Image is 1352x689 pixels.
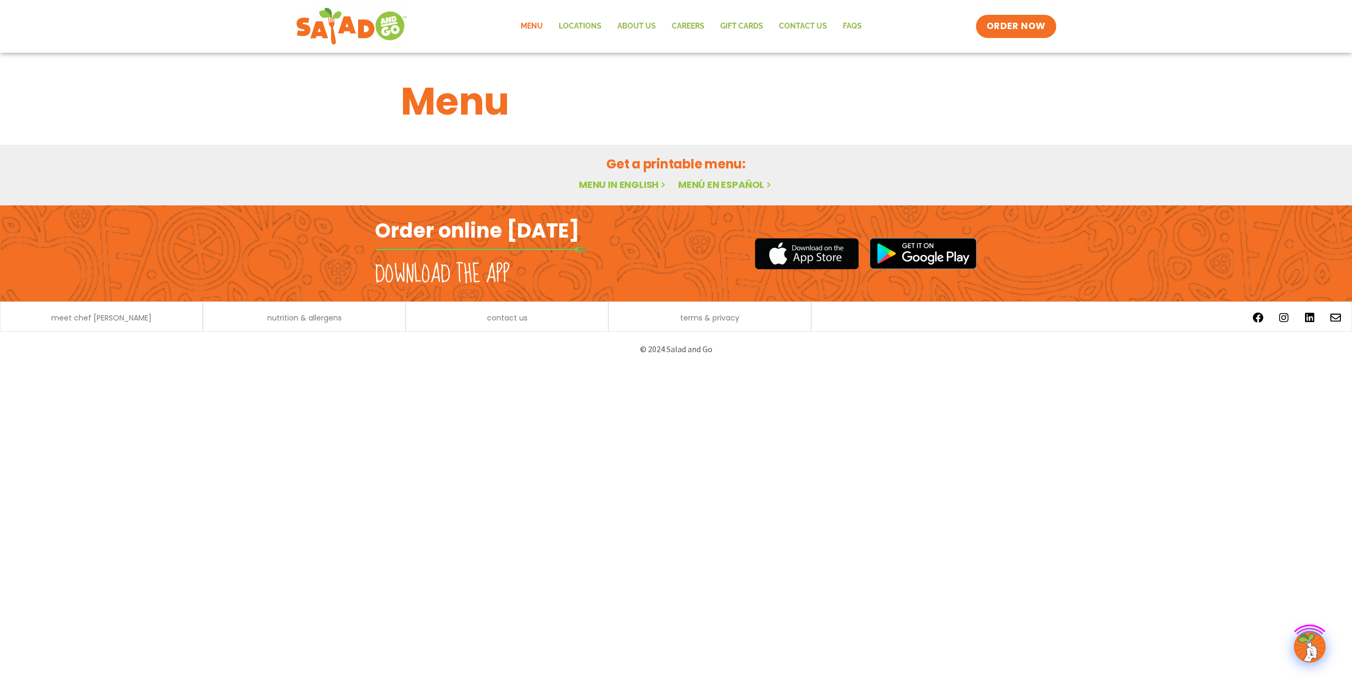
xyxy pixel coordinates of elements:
a: GIFT CARDS [712,14,771,39]
a: FAQs [835,14,870,39]
img: fork [375,247,586,252]
h2: Download the app [375,260,510,289]
a: Contact Us [771,14,835,39]
a: Menu [513,14,551,39]
a: Menu in English [579,178,668,191]
img: google_play [869,238,977,269]
h2: Order online [DATE] [375,218,579,243]
nav: Menu [513,14,870,39]
a: ORDER NOW [976,15,1056,38]
span: ORDER NOW [987,20,1046,33]
a: contact us [487,314,528,322]
a: About Us [609,14,664,39]
a: meet chef [PERSON_NAME] [51,314,152,322]
h1: Menu [401,73,951,130]
a: terms & privacy [680,314,739,322]
img: appstore [755,237,859,271]
a: Locations [551,14,609,39]
h2: Get a printable menu: [401,155,951,173]
img: new-SAG-logo-768×292 [296,5,407,48]
a: nutrition & allergens [267,314,342,322]
a: Menú en español [678,178,773,191]
p: © 2024 Salad and Go [380,342,972,356]
a: Careers [664,14,712,39]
